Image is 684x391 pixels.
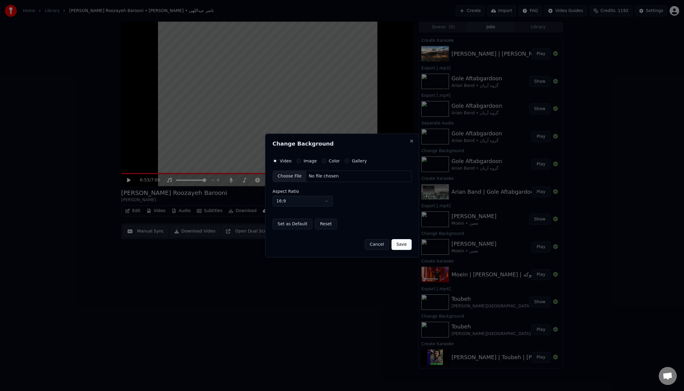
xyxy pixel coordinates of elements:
button: Save [392,239,411,250]
button: Set as Default [273,219,313,229]
label: Video [280,159,292,163]
label: Gallery [352,159,367,163]
div: No file chosen [306,173,341,179]
label: Image [304,159,317,163]
button: Cancel [365,239,389,250]
div: Choose File [273,171,307,182]
label: Color [329,159,340,163]
label: Aspect Ratio [273,189,412,193]
h2: Change Background [273,141,412,146]
button: Reset [315,219,337,229]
